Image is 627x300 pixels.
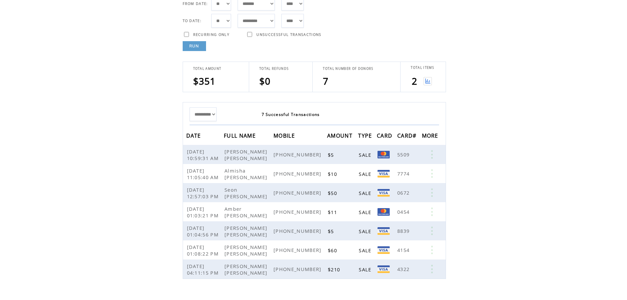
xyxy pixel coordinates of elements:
img: Visa [378,189,390,197]
span: TOTAL ITEMS [411,66,434,70]
span: [PERSON_NAME] [PERSON_NAME] [224,148,269,161]
span: MORE [422,130,440,143]
img: Visa [378,246,390,254]
span: [PHONE_NUMBER] [274,247,323,253]
span: [PHONE_NUMBER] [274,170,323,177]
span: AMOUNT [327,130,354,143]
img: Visa [378,265,390,273]
span: [DATE] 10:59:31 AM [187,148,221,161]
a: AMOUNT [327,133,354,137]
span: 0672 [397,189,411,196]
img: Mastercard [378,208,390,216]
span: [DATE] 01:08:22 PM [187,244,221,257]
span: DATE [186,130,203,143]
span: $351 [193,75,216,87]
a: CARD# [397,133,418,137]
span: [PHONE_NUMBER] [274,266,323,272]
a: MOBILE [274,133,297,137]
span: [DATE] 04:11:15 PM [187,263,221,276]
span: $5 [328,151,336,158]
span: [DATE] 01:04:56 PM [187,225,221,238]
span: [PHONE_NUMBER] [274,228,323,234]
span: TOTAL REFUNDS [259,67,289,71]
a: RUN [183,41,206,51]
span: 4154 [397,247,411,253]
span: MOBILE [274,130,297,143]
span: $210 [328,266,342,273]
span: $10 [328,171,339,177]
a: TYPE [358,133,374,137]
span: 0454 [397,208,411,215]
span: [PERSON_NAME] [PERSON_NAME] [224,225,269,238]
span: SALE [359,228,373,234]
span: CARD# [397,130,418,143]
span: [PHONE_NUMBER] [274,189,323,196]
span: [PHONE_NUMBER] [274,151,323,158]
img: Mastercard [378,151,390,158]
span: SALE [359,171,373,177]
span: 2 [412,75,417,87]
span: Almisha [PERSON_NAME] [224,167,269,180]
img: Visa [378,170,390,177]
span: 8839 [397,228,411,234]
a: DATE [186,133,203,137]
span: SALE [359,266,373,273]
span: $0 [259,75,271,87]
span: [DATE] 01:03:21 PM [187,205,221,219]
span: UNSUCCESSFUL TRANSACTIONS [256,32,321,37]
span: RECURRING ONLY [193,32,230,37]
span: FULL NAME [224,130,257,143]
span: TOTAL NUMBER OF DONORS [323,67,373,71]
span: SALE [359,190,373,196]
img: View graph [424,77,432,85]
span: [PERSON_NAME] [PERSON_NAME] [224,244,269,257]
span: TO DATE: [183,18,202,23]
span: Amber [PERSON_NAME] [224,205,269,219]
span: FROM DATE: [183,1,208,6]
span: $60 [328,247,339,254]
span: [DATE] 12:57:03 PM [187,186,221,200]
span: SALE [359,209,373,215]
span: SALE [359,247,373,254]
span: 7 [323,75,328,87]
span: [PHONE_NUMBER] [274,208,323,215]
span: 4322 [397,266,411,272]
span: SALE [359,151,373,158]
span: 7 Successful Transactions [262,112,320,117]
img: Visa [378,227,390,235]
span: CARD [377,130,394,143]
span: Seon [PERSON_NAME] [224,186,269,200]
span: $11 [328,209,339,215]
a: CARD [377,133,394,137]
a: FULL NAME [224,133,257,137]
span: TOTAL AMOUNT [193,67,222,71]
span: 7774 [397,170,411,177]
span: $5 [328,228,336,234]
span: TYPE [358,130,374,143]
span: [PERSON_NAME] [PERSON_NAME] [224,263,269,276]
span: [DATE] 11:05:40 AM [187,167,221,180]
span: $50 [328,190,339,196]
span: 5509 [397,151,411,158]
